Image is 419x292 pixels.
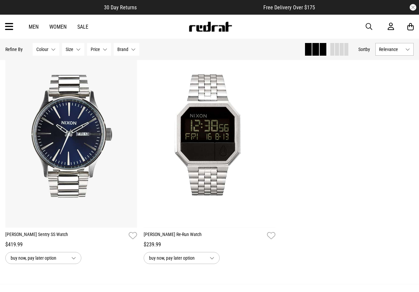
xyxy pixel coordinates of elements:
[5,3,25,23] button: Open LiveChat chat widget
[77,24,88,30] a: Sale
[66,47,73,52] span: Size
[144,231,264,241] a: [PERSON_NAME] Re-Run Watch
[49,24,67,30] a: Women
[263,4,315,11] span: Free Delivery Over $175
[5,47,23,52] p: Refine By
[375,43,414,56] button: Relevance
[144,252,220,264] button: buy now, pay later option
[366,47,370,52] span: by
[91,47,100,52] span: Price
[149,254,204,262] span: buy now, pay later option
[62,43,84,56] button: Size
[11,254,66,262] span: buy now, pay later option
[117,47,128,52] span: Brand
[87,43,111,56] button: Price
[379,47,403,52] span: Relevance
[150,4,250,11] iframe: Customer reviews powered by Trustpilot
[144,241,275,249] div: $239.99
[33,43,59,56] button: Colour
[114,43,139,56] button: Brand
[5,252,81,264] button: buy now, pay later option
[144,43,275,228] img: Nixon Re-run Watch in Black
[104,4,137,11] span: 30 Day Returns
[5,231,126,241] a: [PERSON_NAME] Sentry SS Watch
[358,45,370,53] button: Sortby
[29,24,39,30] a: Men
[188,22,232,32] img: Redrat logo
[5,43,137,228] img: Nixon Sentry Ss Watch in Blue
[36,47,48,52] span: Colour
[5,241,137,249] div: $419.99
